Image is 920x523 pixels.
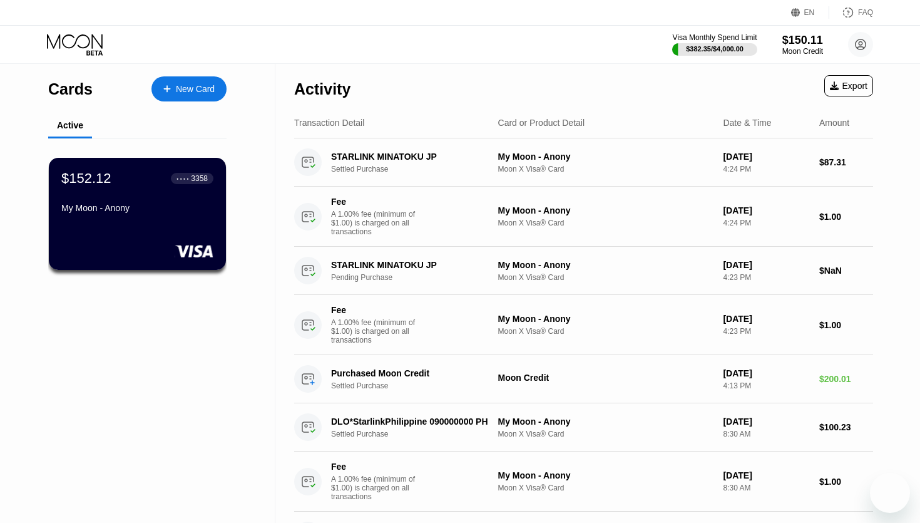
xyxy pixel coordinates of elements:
[723,165,809,173] div: 4:24 PM
[723,118,771,128] div: Date & Time
[782,34,823,47] div: $150.11
[498,219,713,227] div: Moon X Visa® Card
[819,374,873,384] div: $200.01
[331,210,425,236] div: A 1.00% fee (minimum of $1.00) is charged on all transactions
[191,174,208,183] div: 3358
[723,260,809,270] div: [DATE]
[498,470,713,480] div: My Moon - Anony
[723,273,809,282] div: 4:23 PM
[294,187,873,247] div: FeeA 1.00% fee (minimum of $1.00) is charged on all transactionsMy Moon - AnonyMoon X Visa® Card[...
[819,157,873,167] div: $87.31
[294,118,364,128] div: Transaction Detail
[723,430,809,438] div: 8:30 AM
[294,355,873,403] div: Purchased Moon CreditSettled PurchaseMoon Credit[DATE]4:13 PM$200.01
[723,314,809,324] div: [DATE]
[294,80,350,98] div: Activity
[294,295,873,355] div: FeeA 1.00% fee (minimum of $1.00) is charged on all transactionsMy Moon - AnonyMoon X Visa® Card[...
[498,373,713,383] div: Moon Credit
[331,368,493,378] div: Purchased Moon Credit
[331,165,506,173] div: Settled Purchase
[498,273,713,282] div: Moon X Visa® Card
[151,76,227,101] div: New Card
[49,158,226,270] div: $152.12● ● ● ●3358My Moon - Anony
[819,118,849,128] div: Amount
[498,260,713,270] div: My Moon - Anony
[723,417,809,427] div: [DATE]
[782,47,823,56] div: Moon Credit
[331,305,419,315] div: Fee
[498,484,713,492] div: Moon X Visa® Card
[57,120,83,130] div: Active
[294,138,873,187] div: STARLINK MINATOKU JPSettled PurchaseMy Moon - AnonyMoon X Visa® Card[DATE]4:24 PM$87.31
[672,33,757,42] div: Visa Monthly Spend Limit
[824,75,873,96] div: Export
[858,8,873,17] div: FAQ
[723,381,809,390] div: 4:13 PM
[498,430,713,438] div: Moon X Visa® Card
[176,177,189,180] div: ● ● ● ●
[331,417,493,427] div: DLO*StarlinkPhilippine 090000000 PH
[819,422,873,432] div: $100.23
[819,212,873,222] div: $1.00
[819,477,873,487] div: $1.00
[498,314,713,324] div: My Moon - Anony
[176,84,215,95] div: New Card
[723,484,809,492] div: 8:30 AM
[819,266,873,276] div: $NaN
[331,318,425,344] div: A 1.00% fee (minimum of $1.00) is charged on all transactions
[686,45,744,53] div: $382.35 / $4,000.00
[498,327,713,336] div: Moon X Visa® Card
[830,81,867,91] div: Export
[61,170,111,187] div: $152.12
[294,452,873,512] div: FeeA 1.00% fee (minimum of $1.00) is charged on all transactionsMy Moon - AnonyMoon X Visa® Card[...
[331,197,419,207] div: Fee
[331,430,506,438] div: Settled Purchase
[331,462,419,472] div: Fee
[498,165,713,173] div: Moon X Visa® Card
[723,327,809,336] div: 4:23 PM
[723,205,809,215] div: [DATE]
[498,118,585,128] div: Card or Product Detail
[498,417,713,427] div: My Moon - Anony
[723,470,809,480] div: [DATE]
[331,381,506,390] div: Settled Purchase
[331,152,493,162] div: STARLINK MINATOKU JP
[723,219,809,227] div: 4:24 PM
[870,473,910,513] iframe: Button to launch messaging window, conversation in progress
[331,260,493,270] div: STARLINK MINATOKU JP
[48,80,93,98] div: Cards
[294,403,873,452] div: DLO*StarlinkPhilippine 090000000 PHSettled PurchaseMy Moon - AnonyMoon X Visa® Card[DATE]8:30 AM$...
[791,6,829,19] div: EN
[294,247,873,295] div: STARLINK MINATOKU JPPending PurchaseMy Moon - AnonyMoon X Visa® Card[DATE]4:23 PM$NaN
[331,475,425,501] div: A 1.00% fee (minimum of $1.00) is charged on all transactions
[723,368,809,378] div: [DATE]
[782,34,823,56] div: $150.11Moon Credit
[331,273,506,282] div: Pending Purchase
[61,203,213,213] div: My Moon - Anony
[804,8,815,17] div: EN
[819,320,873,330] div: $1.00
[498,152,713,162] div: My Moon - Anony
[829,6,873,19] div: FAQ
[498,205,713,215] div: My Moon - Anony
[672,33,757,56] div: Visa Monthly Spend Limit$382.35/$4,000.00
[723,152,809,162] div: [DATE]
